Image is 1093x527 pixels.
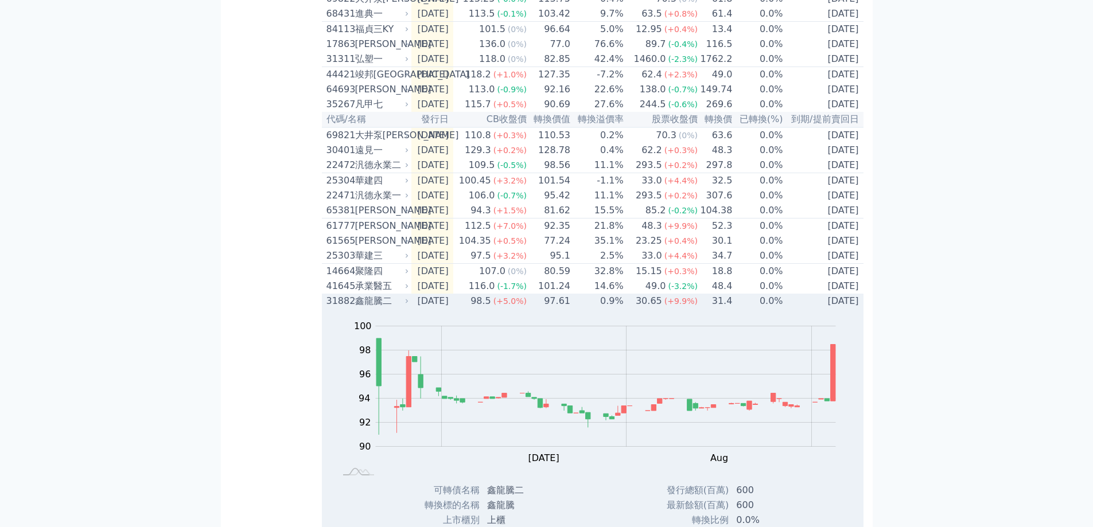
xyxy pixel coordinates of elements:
[411,112,453,127] th: 發行日
[508,267,527,276] span: (0%)
[668,54,698,64] span: (-2.3%)
[784,112,863,127] th: 到期/提前賣回日
[355,204,407,217] div: [PERSON_NAME]
[493,70,527,79] span: (+1.0%)
[466,7,497,21] div: 113.5
[355,279,407,293] div: 承業醫五
[784,294,863,309] td: [DATE]
[369,498,480,513] td: 轉換標的名稱
[733,188,783,203] td: 0.0%
[493,100,527,109] span: (+0.5%)
[527,52,571,67] td: 82.85
[527,82,571,97] td: 92.16
[571,22,624,37] td: 5.0%
[326,7,352,21] div: 68431
[411,173,453,189] td: [DATE]
[354,321,372,331] tspan: 100
[493,176,527,185] span: (+3.2%)
[784,218,863,234] td: [DATE]
[326,204,352,217] div: 65381
[497,9,527,18] span: (-0.1%)
[355,174,407,188] div: 華建四
[698,158,733,173] td: 297.8
[411,82,453,97] td: [DATE]
[643,279,668,293] div: 49.0
[493,296,527,306] span: (+5.0%)
[571,82,624,97] td: 22.6%
[664,251,698,260] span: (+4.4%)
[571,203,624,218] td: 15.5%
[355,52,407,66] div: 弘塑一
[631,52,668,66] div: 1460.0
[664,267,698,276] span: (+0.3%)
[376,338,835,435] g: Series
[664,176,698,185] span: (+4.4%)
[698,67,733,83] td: 49.0
[369,483,480,498] td: 可轉債名稱
[355,37,407,51] div: [PERSON_NAME]
[355,97,407,111] div: 凡甲七
[411,248,453,264] td: [DATE]
[664,221,698,231] span: (+9.9%)
[571,97,624,112] td: 27.6%
[527,22,571,37] td: 96.64
[698,173,733,189] td: 32.5
[497,85,527,94] span: (-0.9%)
[508,54,527,64] span: (0%)
[729,498,816,513] td: 600
[733,97,783,112] td: 0.0%
[698,52,733,67] td: 1762.2
[784,143,863,158] td: [DATE]
[326,52,352,66] div: 31311
[355,128,407,142] div: 大井泵[PERSON_NAME]
[527,112,571,127] th: 轉換價值
[643,37,668,51] div: 89.7
[571,294,624,309] td: 0.9%
[698,203,733,218] td: 104.38
[784,22,863,37] td: [DATE]
[527,264,571,279] td: 80.59
[784,233,863,248] td: [DATE]
[322,112,411,127] th: 代碼/名稱
[326,143,352,157] div: 30401
[698,112,733,127] th: 轉換價
[468,249,493,263] div: 97.5
[784,279,863,294] td: [DATE]
[359,441,371,452] tspan: 90
[527,127,571,143] td: 110.53
[527,294,571,309] td: 97.61
[571,264,624,279] td: 32.8%
[571,67,624,83] td: -7.2%
[571,218,624,234] td: 21.8%
[326,234,352,248] div: 61565
[462,143,493,157] div: 129.3
[571,173,624,189] td: -1.1%
[664,9,698,18] span: (+0.8%)
[326,128,352,142] div: 69821
[527,233,571,248] td: 77.24
[493,221,527,231] span: (+7.0%)
[359,369,371,380] tspan: 96
[462,97,493,111] div: 115.7
[326,189,352,202] div: 22471
[466,189,497,202] div: 106.0
[784,158,863,173] td: [DATE]
[493,251,527,260] span: (+3.2%)
[698,143,733,158] td: 48.3
[733,233,783,248] td: 0.0%
[411,67,453,83] td: [DATE]
[571,6,624,22] td: 9.7%
[571,52,624,67] td: 42.4%
[462,219,493,233] div: 112.5
[698,279,733,294] td: 48.4
[637,97,668,111] div: 244.5
[679,131,698,140] span: (0%)
[668,282,698,291] span: (-3.2%)
[355,7,407,21] div: 進典一
[477,52,508,66] div: 118.0
[497,191,527,200] span: (-0.7%)
[355,143,407,157] div: 遠見一
[468,204,493,217] div: 94.3
[571,233,624,248] td: 35.1%
[480,483,561,498] td: 鑫龍騰二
